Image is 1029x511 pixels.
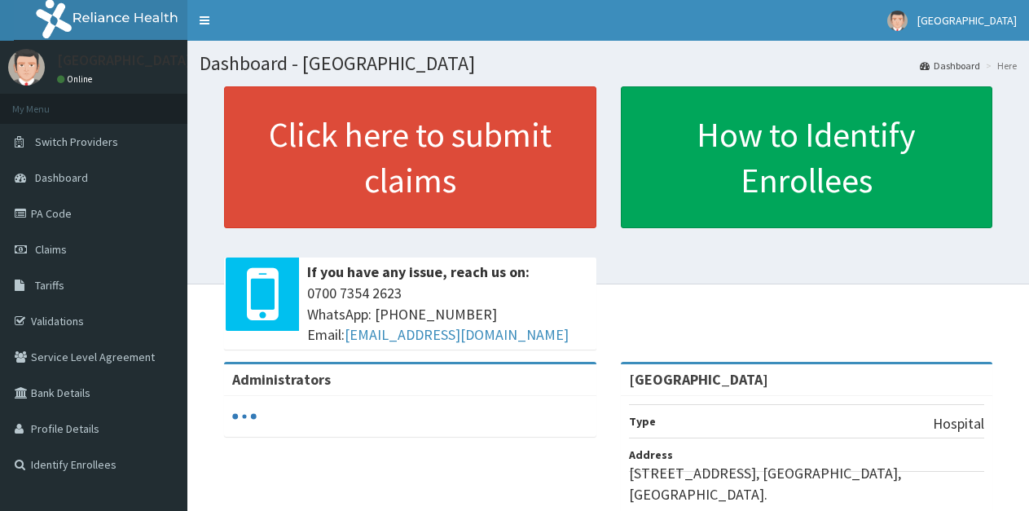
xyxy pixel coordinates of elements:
span: Dashboard [35,170,88,185]
a: Click here to submit claims [224,86,596,228]
img: User Image [8,49,45,86]
b: Administrators [232,370,331,389]
span: [GEOGRAPHIC_DATA] [917,13,1017,28]
li: Here [982,59,1017,73]
span: Tariffs [35,278,64,293]
p: [STREET_ADDRESS], [GEOGRAPHIC_DATA], [GEOGRAPHIC_DATA]. [629,463,985,504]
strong: [GEOGRAPHIC_DATA] [629,370,768,389]
a: How to Identify Enrollees [621,86,993,228]
a: [EMAIL_ADDRESS][DOMAIN_NAME] [345,325,569,344]
b: If you have any issue, reach us on: [307,262,530,281]
a: Dashboard [920,59,980,73]
h1: Dashboard - [GEOGRAPHIC_DATA] [200,53,1017,74]
span: Claims [35,242,67,257]
svg: audio-loading [232,404,257,429]
b: Address [629,447,673,462]
span: Switch Providers [35,134,118,149]
img: User Image [887,11,908,31]
a: Online [57,73,96,85]
p: [GEOGRAPHIC_DATA] [57,53,191,68]
p: Hospital [933,413,984,434]
b: Type [629,414,656,429]
span: 0700 7354 2623 WhatsApp: [PHONE_NUMBER] Email: [307,283,588,346]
